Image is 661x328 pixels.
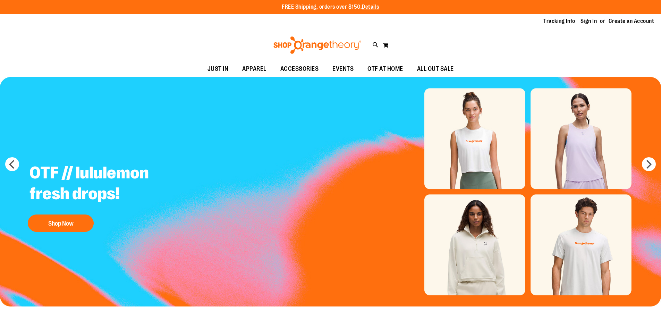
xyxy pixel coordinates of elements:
[362,4,379,10] a: Details
[367,61,403,77] span: OTF AT HOME
[280,61,319,77] span: ACCESSORIES
[417,61,454,77] span: ALL OUT SALE
[28,215,94,232] button: Shop Now
[207,61,229,77] span: JUST IN
[272,36,362,54] img: Shop Orangetheory
[242,61,266,77] span: APPAREL
[24,157,197,211] h2: OTF // lululemon fresh drops!
[581,17,597,25] a: Sign In
[332,61,354,77] span: EVENTS
[5,157,19,171] button: prev
[609,17,654,25] a: Create an Account
[543,17,575,25] a: Tracking Info
[642,157,656,171] button: next
[24,157,197,235] a: OTF // lululemon fresh drops! Shop Now
[282,3,379,11] p: FREE Shipping, orders over $150.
